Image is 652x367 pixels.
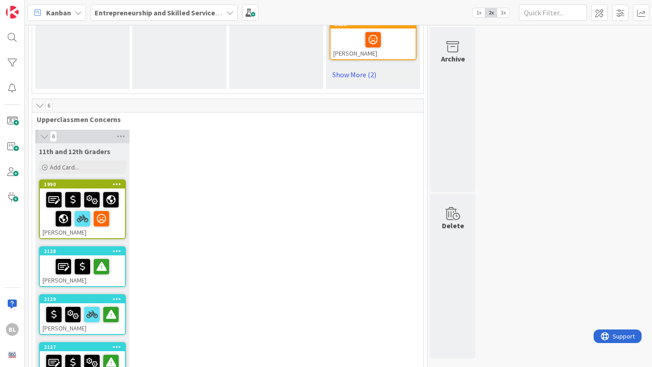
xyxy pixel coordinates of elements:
[39,179,126,239] a: 1990[PERSON_NAME]
[497,8,509,17] span: 3x
[40,295,125,334] div: 2129[PERSON_NAME]
[40,343,125,351] div: 2127
[331,20,416,59] div: 2018[PERSON_NAME]
[330,67,417,82] a: Show More (2)
[45,100,53,111] span: 6
[473,8,485,17] span: 1x
[6,6,19,19] img: Visit kanbanzone.com
[330,19,417,60] a: 2018[PERSON_NAME]
[40,188,125,238] div: [PERSON_NAME]
[6,323,19,336] div: BL
[40,247,125,255] div: 2128
[37,115,412,124] span: Upperclassmen Concerns
[40,295,125,303] div: 2129
[19,1,41,12] span: Support
[39,294,126,335] a: 2129[PERSON_NAME]
[6,348,19,361] img: avatar
[331,28,416,59] div: [PERSON_NAME]
[40,180,125,188] div: 1990
[44,181,125,188] div: 1990
[442,220,464,231] div: Delete
[40,255,125,286] div: [PERSON_NAME]
[95,8,316,17] b: Entrepreneurship and Skilled Services Interventions - [DATE]-[DATE]
[44,248,125,254] div: 2128
[40,247,125,286] div: 2128[PERSON_NAME]
[441,53,465,64] div: Archive
[40,180,125,238] div: 1990[PERSON_NAME]
[40,303,125,334] div: [PERSON_NAME]
[519,5,587,21] input: Quick Filter...
[46,7,71,18] span: Kanban
[44,344,125,350] div: 2127
[50,163,79,171] span: Add Card...
[485,8,497,17] span: 2x
[44,296,125,302] div: 2129
[50,131,57,142] span: 6
[39,246,126,287] a: 2128[PERSON_NAME]
[39,147,110,156] span: 11th and 12th Graders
